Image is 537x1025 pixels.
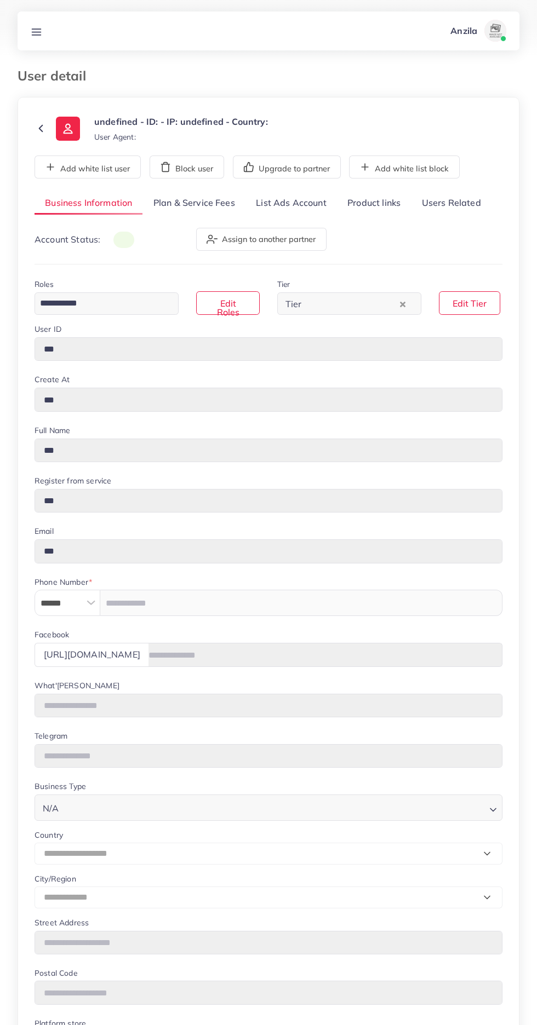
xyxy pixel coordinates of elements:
label: Business Type [35,781,86,792]
p: undefined - ID: - IP: undefined - Country: [94,115,268,128]
small: User Agent: [94,131,136,142]
input: Search for option [62,798,485,816]
button: Clear Selected [400,297,405,310]
h3: User detail [18,68,95,84]
label: Roles [35,279,54,290]
span: Tier [283,296,304,312]
button: Edit Roles [196,291,260,315]
label: City/Region [35,873,76,884]
a: Product links [337,192,411,215]
label: Email [35,526,54,537]
button: Assign to another partner [196,228,327,251]
p: Account Status: [35,233,134,246]
button: Block user [150,156,224,178]
button: Edit Tier [439,291,500,315]
p: Anzila [450,24,477,37]
label: Street Address [35,917,89,928]
label: Telegram [35,730,67,741]
input: Search for option [305,295,398,312]
img: ic-user-info.36bf1079.svg [56,117,80,141]
input: Search for option [36,295,164,312]
label: Country [35,830,63,840]
a: Business Information [35,192,143,215]
div: Search for option [35,292,179,315]
div: Search for option [35,794,502,820]
label: Tier [277,279,290,290]
label: Full Name [35,425,70,436]
div: [URL][DOMAIN_NAME] [35,643,149,666]
a: Plan & Service Fees [143,192,245,215]
label: What'[PERSON_NAME] [35,680,119,691]
button: Add white list user [35,156,141,178]
button: Upgrade to partner [233,156,341,178]
label: Register from service [35,475,111,486]
div: Search for option [277,292,421,315]
a: Users Related [411,192,491,215]
button: Add white list block [349,156,460,178]
a: Anzilaavatar [444,20,511,42]
label: Facebook [35,629,69,640]
label: Create At [35,374,70,385]
label: User ID [35,324,61,335]
img: avatar [484,20,506,42]
span: N/A [41,801,61,816]
label: Phone Number [35,577,92,588]
a: List Ads Account [245,192,337,215]
label: Postal Code [35,968,77,978]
